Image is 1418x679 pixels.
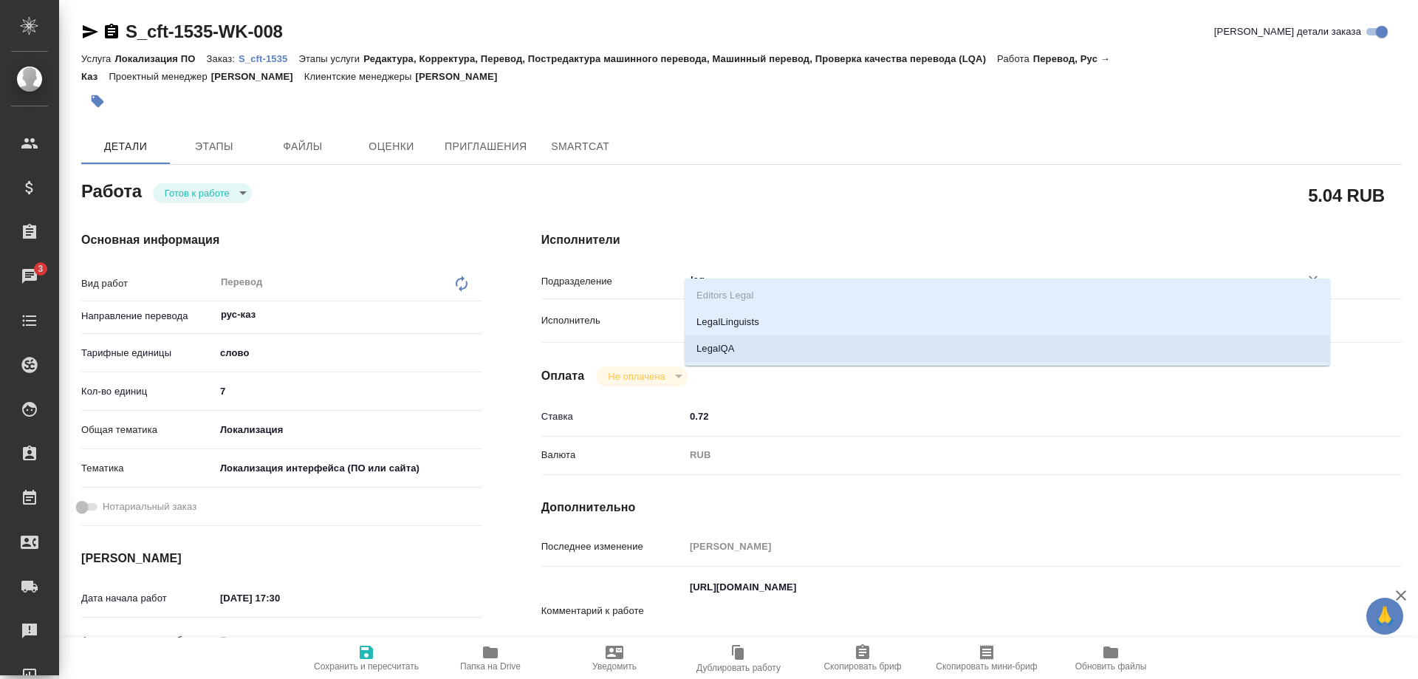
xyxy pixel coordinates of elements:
h4: [PERSON_NAME] [81,550,482,567]
li: LegalLinguists [685,309,1330,335]
button: Скопировать мини-бриф [925,638,1049,679]
span: SmartCat [545,137,616,156]
p: S_cft-1535 [239,53,298,64]
p: [PERSON_NAME] [211,71,304,82]
div: RUB [685,443,1330,468]
input: Пустое поле [685,536,1330,557]
h4: Основная информация [81,231,482,249]
p: [PERSON_NAME] [415,71,508,82]
p: Комментарий к работе [541,604,685,618]
p: Проектный менеджер [109,71,210,82]
h2: 5.04 RUB [1308,182,1385,208]
p: Направление перевода [81,309,215,324]
button: Скопировать бриф [801,638,925,679]
a: S_cft-1535-WK-008 [126,21,283,41]
span: [PERSON_NAME] детали заказа [1214,24,1361,39]
button: Добавить тэг [81,85,114,117]
p: Подразделение [541,274,685,289]
textarea: [URL][DOMAIN_NAME] [685,575,1330,644]
p: Исполнитель [541,313,685,328]
p: Ставка [541,409,685,424]
p: Последнее изменение [541,539,685,554]
button: 🙏 [1366,598,1403,635]
span: Скопировать мини-бриф [936,661,1037,672]
p: Заказ: [207,53,239,64]
p: Факт. дата начала работ [81,633,215,648]
p: Работа [997,53,1033,64]
button: Дублировать работу [677,638,801,679]
div: Локализация интерфейса (ПО или сайта) [215,456,482,481]
button: Папка на Drive [428,638,552,679]
div: Готов к работе [153,183,252,203]
button: Сохранить и пересчитать [304,638,428,679]
p: Тарифные единицы [81,346,215,361]
span: Уведомить [592,661,637,672]
h4: Исполнители [541,231,1402,249]
p: Этапы услуги [298,53,363,64]
h4: Дополнительно [541,499,1402,516]
button: Скопировать ссылку для ЯМессенджера [81,23,99,41]
span: Дублировать работу [696,663,781,673]
p: Кол-во единиц [81,384,215,399]
input: ✎ Введи что-нибудь [689,271,1276,289]
button: Обновить файлы [1049,638,1173,679]
span: Приглашения [445,137,527,156]
div: слово [215,341,482,366]
p: Тематика [81,461,215,476]
span: 🙏 [1372,601,1397,632]
p: Клиентские менеджеры [304,71,416,82]
input: ✎ Введи что-нибудь [215,381,482,402]
a: S_cft-1535 [239,52,298,64]
span: Файлы [267,137,338,156]
span: Нотариальный заказ [103,499,196,514]
p: Валюта [541,448,685,463]
a: 3 [4,258,55,295]
span: Детали [90,137,161,156]
input: ✎ Введи что-нибудь [685,406,1330,427]
button: Скопировать ссылку [103,23,120,41]
div: Готов к работе [596,366,687,386]
button: Open [474,313,477,316]
div: Локализация [215,417,482,443]
input: Пустое поле [215,629,344,651]
span: Сохранить и пересчитать [314,661,419,672]
button: Уведомить [552,638,677,679]
button: Готов к работе [160,187,234,199]
li: LegalQA [685,335,1330,362]
span: Папка на Drive [460,661,521,672]
p: Услуга [81,53,114,64]
span: Скопировать бриф [823,661,901,672]
p: Вид работ [81,276,215,291]
span: Обновить файлы [1075,661,1147,672]
p: Редактура, Корректура, Перевод, Постредактура машинного перевода, Машинный перевод, Проверка каче... [363,53,997,64]
p: Общая тематика [81,423,215,437]
input: ✎ Введи что-нибудь [215,587,344,609]
h2: Работа [81,177,142,203]
button: Не оплачена [603,370,669,383]
span: Оценки [356,137,427,156]
p: Локализация ПО [114,53,206,64]
h4: Оплата [541,367,585,385]
button: Очистить [1303,270,1323,290]
span: Этапы [179,137,250,156]
span: 3 [29,262,52,276]
p: Дата начала работ [81,591,215,606]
